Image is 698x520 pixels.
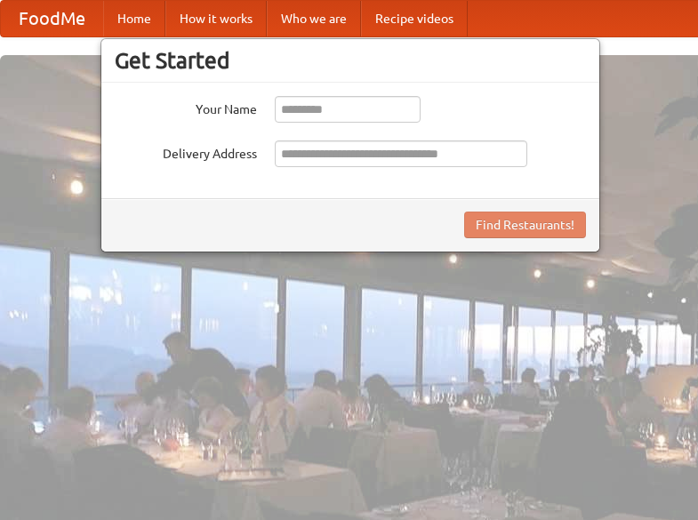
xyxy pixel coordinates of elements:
[361,1,468,36] a: Recipe videos
[165,1,267,36] a: How it works
[115,96,257,118] label: Your Name
[103,1,165,36] a: Home
[115,47,586,74] h3: Get Started
[464,212,586,238] button: Find Restaurants!
[1,1,103,36] a: FoodMe
[267,1,361,36] a: Who we are
[115,140,257,163] label: Delivery Address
